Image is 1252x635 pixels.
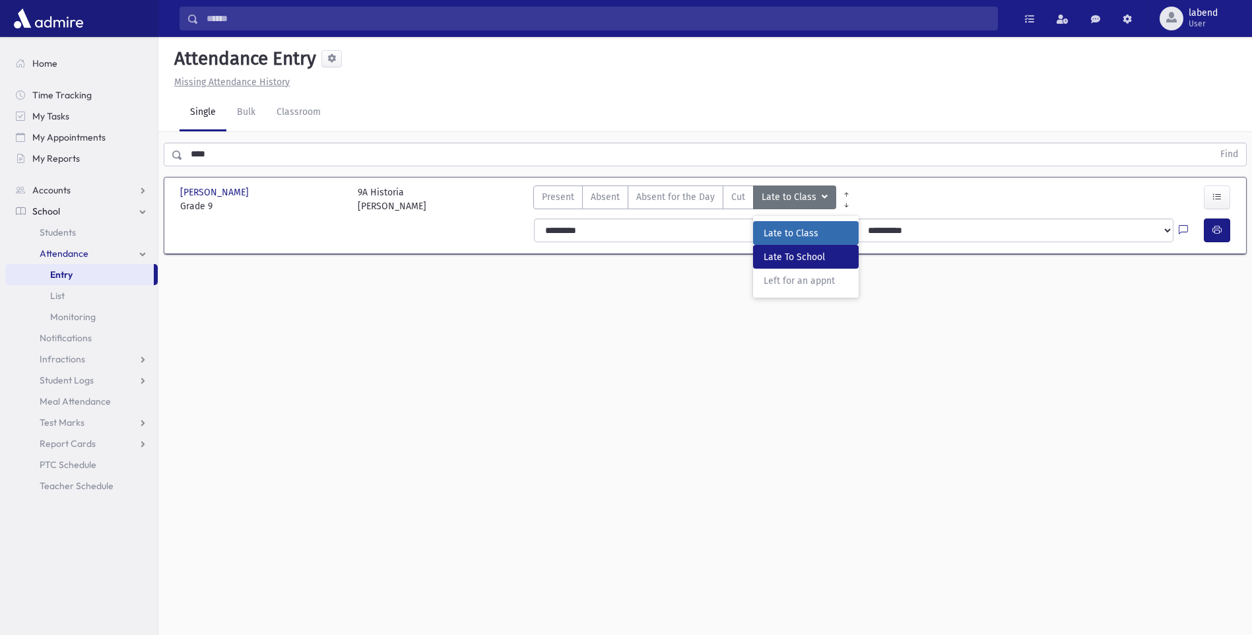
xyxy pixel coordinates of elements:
[266,94,331,131] a: Classroom
[32,184,71,196] span: Accounts
[32,131,106,143] span: My Appointments
[5,285,158,306] a: List
[50,269,73,281] span: Entry
[5,180,158,201] a: Accounts
[32,89,92,101] span: Time Tracking
[180,185,251,199] span: [PERSON_NAME]
[762,190,819,205] span: Late to Class
[32,110,69,122] span: My Tasks
[40,438,96,450] span: Report Cards
[591,190,620,204] span: Absent
[40,332,92,344] span: Notifications
[764,226,848,240] span: Late to Class
[169,77,290,88] a: Missing Attendance History
[5,127,158,148] a: My Appointments
[5,412,158,433] a: Test Marks
[533,185,836,213] div: AttTypes
[5,327,158,349] a: Notifications
[731,190,745,204] span: Cut
[5,201,158,222] a: School
[40,226,76,238] span: Students
[40,353,85,365] span: Infractions
[5,475,158,496] a: Teacher Schedule
[5,53,158,74] a: Home
[199,7,997,30] input: Search
[5,306,158,327] a: Monitoring
[50,311,96,323] span: Monitoring
[636,190,715,204] span: Absent for the Day
[5,349,158,370] a: Infractions
[1189,18,1218,29] span: User
[50,290,65,302] span: List
[542,190,574,204] span: Present
[40,395,111,407] span: Meal Attendance
[764,274,848,288] span: Left for an appnt
[5,454,158,475] a: PTC Schedule
[174,77,290,88] u: Missing Attendance History
[753,216,859,298] div: Late to Class
[5,243,158,264] a: Attendance
[753,185,836,209] button: Late to Class
[40,480,114,492] span: Teacher Schedule
[169,48,316,70] h5: Attendance Entry
[358,185,426,213] div: 9A Historia [PERSON_NAME]
[5,222,158,243] a: Students
[1189,8,1218,18] span: labend
[40,459,96,471] span: PTC Schedule
[5,106,158,127] a: My Tasks
[5,391,158,412] a: Meal Attendance
[32,152,80,164] span: My Reports
[40,417,84,428] span: Test Marks
[5,84,158,106] a: Time Tracking
[180,199,345,213] span: Grade 9
[5,433,158,454] a: Report Cards
[226,94,266,131] a: Bulk
[5,148,158,169] a: My Reports
[32,205,60,217] span: School
[40,374,94,386] span: Student Logs
[5,370,158,391] a: Student Logs
[764,250,848,264] span: Late To School
[180,94,226,131] a: Single
[32,57,57,69] span: Home
[11,5,86,32] img: AdmirePro
[1212,143,1246,166] button: Find
[5,264,154,285] a: Entry
[40,248,88,259] span: Attendance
